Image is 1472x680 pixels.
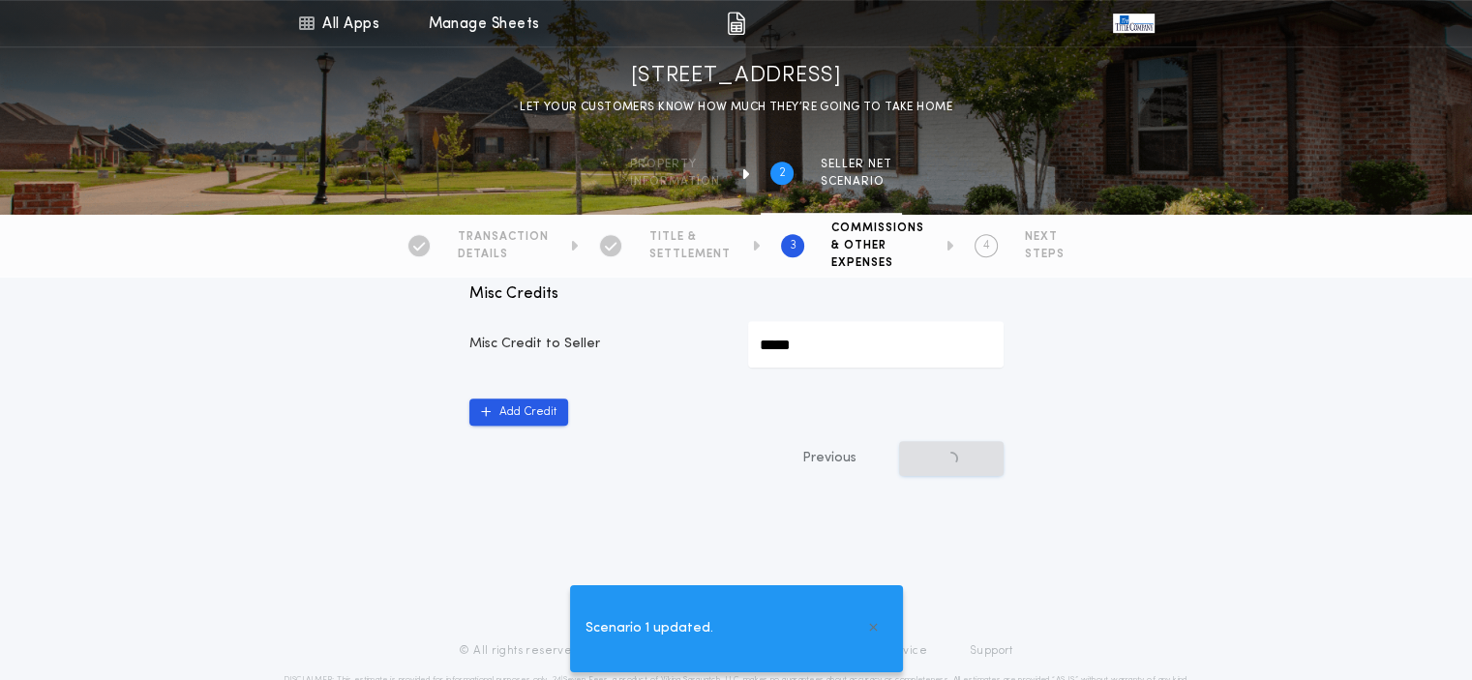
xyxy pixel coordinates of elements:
span: DETAILS [458,247,549,262]
span: Property [630,157,720,172]
h2: 3 [790,238,796,253]
p: LET YOUR CUSTOMERS KNOW HOW MUCH THEY’RE GOING TO TAKE HOME [520,98,952,117]
p: Misc Credit to Seller [469,335,725,354]
span: TITLE & [649,229,731,245]
p: Misc Credits [469,282,1004,306]
img: img [727,12,745,35]
h2: 2 [779,165,786,181]
img: vs-icon [1113,14,1154,33]
span: SETTLEMENT [649,247,731,262]
button: Add Credit [469,399,568,426]
span: NEXT [1025,229,1065,245]
span: STEPS [1025,247,1065,262]
span: TRANSACTION [458,229,549,245]
button: Previous [764,441,895,476]
h2: 4 [983,238,990,253]
span: Scenario 1 updated. [586,618,713,639]
h1: [STREET_ADDRESS] [631,61,842,92]
span: SELLER NET [821,157,892,172]
span: information [630,174,720,190]
span: SCENARIO [821,174,892,190]
span: & OTHER [831,238,924,253]
span: COMMISSIONS [831,221,924,236]
span: EXPENSES [831,255,924,271]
